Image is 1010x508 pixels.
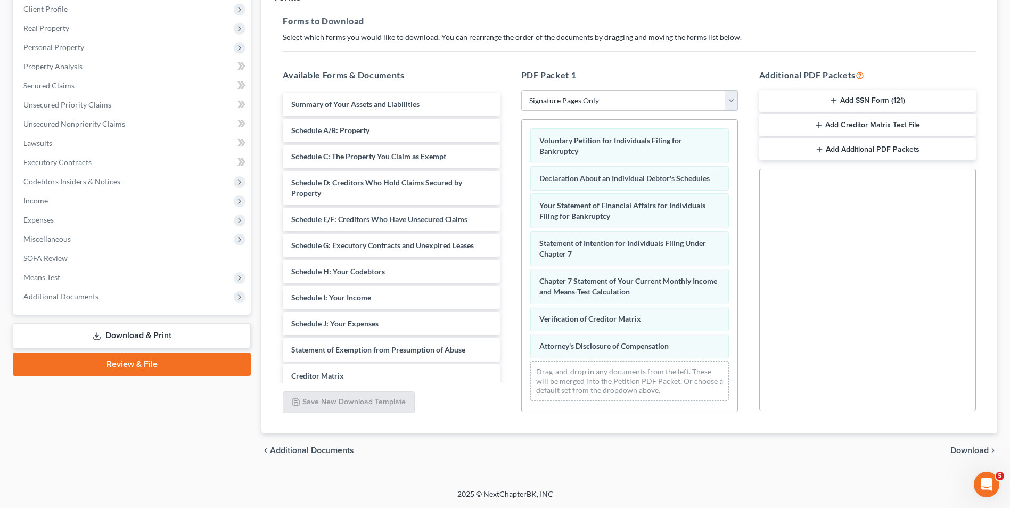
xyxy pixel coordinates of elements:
[539,276,717,296] span: Chapter 7 Statement of Your Current Monthly Income and Means-Test Calculation
[950,446,989,455] span: Download
[996,472,1004,480] span: 5
[23,158,92,167] span: Executory Contracts
[23,119,125,128] span: Unsecured Nonpriority Claims
[23,215,54,224] span: Expenses
[539,174,710,183] span: Declaration About an Individual Debtor's Schedules
[261,446,354,455] a: chevron_left Additional Documents
[270,446,354,455] span: Additional Documents
[291,126,369,135] span: Schedule A/B: Property
[15,95,251,114] a: Unsecured Priority Claims
[291,215,467,224] span: Schedule E/F: Creditors Who Have Unsecured Claims
[521,69,738,81] h5: PDF Packet 1
[23,138,52,148] span: Lawsuits
[974,472,999,497] iframe: Intercom live chat
[539,201,705,220] span: Your Statement of Financial Affairs for Individuals Filing for Bankruptcy
[283,391,415,414] button: Save New Download Template
[23,177,120,186] span: Codebtors Insiders & Notices
[291,293,371,302] span: Schedule I: Your Income
[759,138,976,161] button: Add Additional PDF Packets
[15,114,251,134] a: Unsecured Nonpriority Claims
[13,323,251,348] a: Download & Print
[23,62,83,71] span: Property Analysis
[539,341,669,350] span: Attorney's Disclosure of Compensation
[291,100,420,109] span: Summary of Your Assets and Liabilities
[15,153,251,172] a: Executory Contracts
[23,4,68,13] span: Client Profile
[759,69,976,81] h5: Additional PDF Packets
[759,90,976,112] button: Add SSN Form (121)
[291,241,474,250] span: Schedule G: Executory Contracts and Unexpired Leases
[530,361,729,401] div: Drag-and-drop in any documents from the left. These will be merged into the Petition PDF Packet. ...
[23,81,75,90] span: Secured Claims
[291,345,465,354] span: Statement of Exemption from Presumption of Abuse
[202,489,809,508] div: 2025 © NextChapterBK, INC
[15,134,251,153] a: Lawsuits
[291,267,385,276] span: Schedule H: Your Codebtors
[23,273,60,282] span: Means Test
[23,253,68,263] span: SOFA Review
[759,114,976,136] button: Add Creditor Matrix Text File
[261,446,270,455] i: chevron_left
[291,371,344,380] span: Creditor Matrix
[291,319,379,328] span: Schedule J: Your Expenses
[23,292,98,301] span: Additional Documents
[15,57,251,76] a: Property Analysis
[291,178,462,198] span: Schedule D: Creditors Who Hold Claims Secured by Property
[989,446,997,455] i: chevron_right
[23,23,69,32] span: Real Property
[283,32,976,43] p: Select which forms you would like to download. You can rearrange the order of the documents by dr...
[15,249,251,268] a: SOFA Review
[539,314,641,323] span: Verification of Creditor Matrix
[283,69,499,81] h5: Available Forms & Documents
[13,353,251,376] a: Review & File
[950,446,997,455] button: Download chevron_right
[23,43,84,52] span: Personal Property
[283,15,976,28] h5: Forms to Download
[539,239,706,258] span: Statement of Intention for Individuals Filing Under Chapter 7
[291,152,446,161] span: Schedule C: The Property You Claim as Exempt
[23,196,48,205] span: Income
[15,76,251,95] a: Secured Claims
[23,100,111,109] span: Unsecured Priority Claims
[539,136,682,155] span: Voluntary Petition for Individuals Filing for Bankruptcy
[23,234,71,243] span: Miscellaneous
